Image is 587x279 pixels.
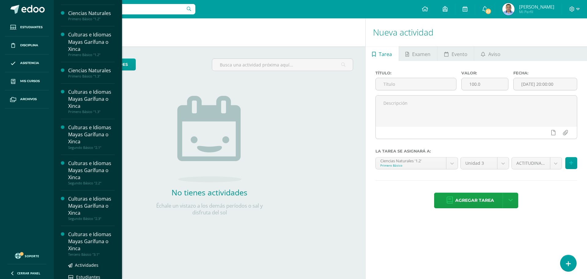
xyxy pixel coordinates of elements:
[376,78,456,90] input: Título
[68,195,115,217] div: Culturas e Idiomas Mayas Garífuna o Xinca
[58,4,195,14] input: Busca un usuario...
[375,71,457,75] label: Título:
[68,231,115,252] div: Culturas e Idiomas Mayas Garífuna o Xinca
[68,10,115,21] a: Ciencias NaturalesPrimero Básico "1.2"
[68,31,115,57] a: Culturas e Idiomas Mayas Garífuna o XincaPrimero Básico "1.2"
[376,157,458,169] a: Ciencias Naturales '1.2'Primero Básico
[20,97,37,102] span: Archivos
[380,157,441,163] div: Ciencias Naturales '1.2'
[68,124,115,145] div: Culturas e Idiomas Mayas Garífuna o Xinca
[68,160,115,181] div: Culturas e Idiomas Mayas Garífuna o Xinca
[75,262,98,268] span: Actividades
[519,9,554,14] span: Mi Perfil
[412,47,430,62] span: Examen
[68,217,115,221] div: Segundo Básico "2.3"
[513,71,577,75] label: Fecha:
[68,89,115,114] a: Culturas e Idiomas Mayas Garífuna o XincaPrimero Básico "1.3"
[366,46,399,61] a: Tarea
[20,61,39,66] span: Asistencia
[148,187,271,198] h2: No tienes actividades
[485,8,492,15] span: 33
[68,124,115,149] a: Culturas e Idiomas Mayas Garífuna o XincaSegundo Básico "2.1"
[20,25,42,30] span: Estudiantes
[68,74,115,78] div: Primero Básico "1.3"
[20,43,38,48] span: Disciplina
[502,3,515,15] img: 23e8710bf1a66a253e536f1c80b3e19a.png
[177,96,242,182] img: no_activities.png
[68,53,115,57] div: Primero Básico "1.2"
[5,55,49,73] a: Asistencia
[519,4,554,10] span: [PERSON_NAME]
[68,10,115,17] div: Ciencias Naturales
[68,160,115,185] a: Culturas e Idiomas Mayas Garífuna o XincaSegundo Básico "2.2"
[512,157,562,169] a: ACTITUDINAL (15.0pts)
[68,195,115,221] a: Culturas e Idiomas Mayas Garífuna o XincaSegundo Básico "2.3"
[5,72,49,90] a: Mis cursos
[25,254,39,258] span: Soporte
[148,202,271,216] p: Échale un vistazo a los demás períodos o sal y disfruta del sol
[68,31,115,52] div: Culturas e Idiomas Mayas Garífuna o Xinca
[68,262,115,269] a: Actividades
[375,149,577,153] label: La tarea se asignará a:
[5,18,49,36] a: Estudiantes
[461,71,508,75] label: Valor:
[68,17,115,21] div: Primero Básico "1.2"
[5,90,49,108] a: Archivos
[452,47,467,62] span: Evento
[68,110,115,114] div: Primero Básico "1.3"
[462,78,508,90] input: Puntos máximos
[68,181,115,185] div: Segundo Básico "2.2"
[514,78,577,90] input: Fecha de entrega
[17,271,40,275] span: Cerrar panel
[68,252,115,257] div: Tercero Básico "3.1"
[20,79,40,84] span: Mis cursos
[68,231,115,256] a: Culturas e Idiomas Mayas Garífuna o XincaTercero Básico "3.1"
[474,46,507,61] a: Aviso
[488,47,500,62] span: Aviso
[373,18,580,46] h1: Nueva actividad
[455,193,494,208] span: Agregar tarea
[61,18,358,46] h1: Actividades
[68,89,115,110] div: Culturas e Idiomas Mayas Garífuna o Xinca
[465,157,493,169] span: Unidad 3
[5,36,49,55] a: Disciplina
[68,67,115,78] a: Ciencias NaturalesPrimero Básico "1.3"
[68,67,115,74] div: Ciencias Naturales
[380,163,441,168] div: Primero Básico
[212,59,353,71] input: Busca una actividad próxima aquí...
[68,145,115,150] div: Segundo Básico "2.1"
[399,46,437,61] a: Examen
[516,157,545,169] span: ACTITUDINAL (15.0pts)
[7,251,46,260] a: Soporte
[461,157,509,169] a: Unidad 3
[437,46,474,61] a: Evento
[379,47,392,62] span: Tarea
